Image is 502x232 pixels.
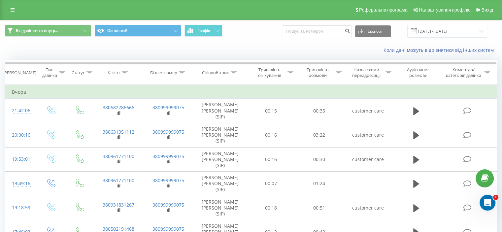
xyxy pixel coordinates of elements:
[247,99,295,123] td: 00:15
[343,147,393,172] td: customer care
[152,202,184,208] a: 380999999075
[480,195,495,211] iframe: Intercom live chat
[301,67,334,78] div: Тривалість розмови
[5,85,497,99] td: Вчора
[152,104,184,111] a: 380999999075
[150,70,177,76] div: Бізнес номер
[152,226,184,232] a: 380999999075
[193,123,247,147] td: [PERSON_NAME] [PERSON_NAME] (SIP)
[493,195,498,200] span: 1
[152,177,184,183] a: 380999999075
[399,67,438,78] div: Аудіозапис розмови
[247,172,295,196] td: 00:07
[152,153,184,159] a: 380999999075
[12,177,29,190] div: 19:49:16
[103,202,134,208] a: 380931831267
[197,28,210,33] span: Графік
[12,153,29,166] div: 19:53:01
[42,67,57,78] div: Тип дзвінка
[419,7,470,13] span: Налаштування профілю
[343,99,393,123] td: customer care
[247,123,295,147] td: 00:16
[103,153,134,159] a: 380961771100
[193,172,247,196] td: [PERSON_NAME] [PERSON_NAME] (SIP)
[184,25,222,37] button: Графік
[384,47,497,53] a: Коли дані можуть відрізнятися вiд інших систем
[152,129,184,135] a: 380999999075
[103,177,134,183] a: 380961771100
[12,129,29,142] div: 20:00:16
[359,7,408,13] span: Реферальна програма
[349,67,384,78] div: Назва схеми переадресації
[295,172,343,196] td: 01:24
[103,129,134,135] a: 380631351112
[108,70,120,76] div: Клієнт
[72,70,85,76] div: Статус
[5,25,91,37] button: Всі дзвінки та внутр...
[282,25,352,37] input: Пошук за номером
[193,196,247,220] td: [PERSON_NAME] [PERSON_NAME] (SIP)
[202,70,229,76] div: Співробітник
[295,123,343,147] td: 03:22
[482,7,493,13] span: Вихід
[16,28,58,33] span: Всі дзвінки та внутр...
[12,201,29,214] div: 19:18:59
[295,99,343,123] td: 00:35
[103,226,134,232] a: 380502191468
[355,25,391,37] button: Експорт
[343,196,393,220] td: customer care
[193,147,247,172] td: [PERSON_NAME] [PERSON_NAME] (SIP)
[12,104,29,117] div: 21:42:06
[343,123,393,147] td: customer care
[247,147,295,172] td: 00:16
[103,104,134,111] a: 380682286666
[295,147,343,172] td: 00:30
[247,196,295,220] td: 00:18
[95,25,181,37] button: Основний
[295,196,343,220] td: 00:51
[253,67,286,78] div: Тривалість очікування
[3,70,36,76] div: [PERSON_NAME]
[444,67,483,78] div: Коментар/категорія дзвінка
[193,99,247,123] td: [PERSON_NAME] [PERSON_NAME] (SIP)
